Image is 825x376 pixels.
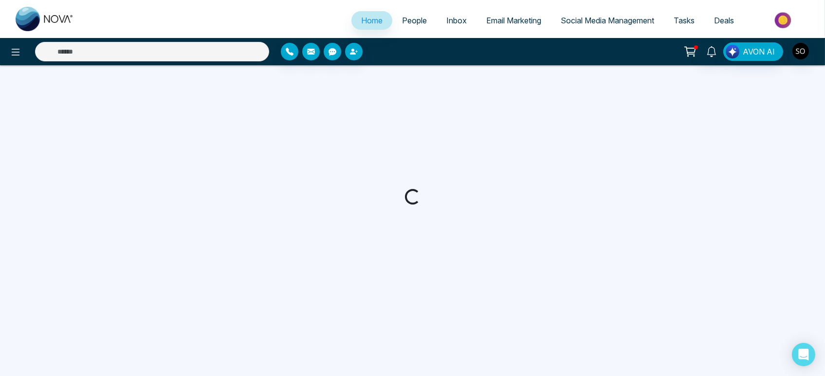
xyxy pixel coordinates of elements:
[674,16,695,25] span: Tasks
[16,7,74,31] img: Nova CRM Logo
[392,11,437,30] a: People
[743,46,775,57] span: AVON AI
[402,16,427,25] span: People
[664,11,704,30] a: Tasks
[446,16,467,25] span: Inbox
[351,11,392,30] a: Home
[714,16,734,25] span: Deals
[749,9,819,31] img: Market-place.gif
[477,11,551,30] a: Email Marketing
[792,343,815,366] div: Open Intercom Messenger
[361,16,383,25] span: Home
[486,16,541,25] span: Email Marketing
[551,11,664,30] a: Social Media Management
[704,11,744,30] a: Deals
[723,42,783,61] button: AVON AI
[437,11,477,30] a: Inbox
[726,45,739,58] img: Lead Flow
[792,43,809,59] img: User Avatar
[561,16,654,25] span: Social Media Management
